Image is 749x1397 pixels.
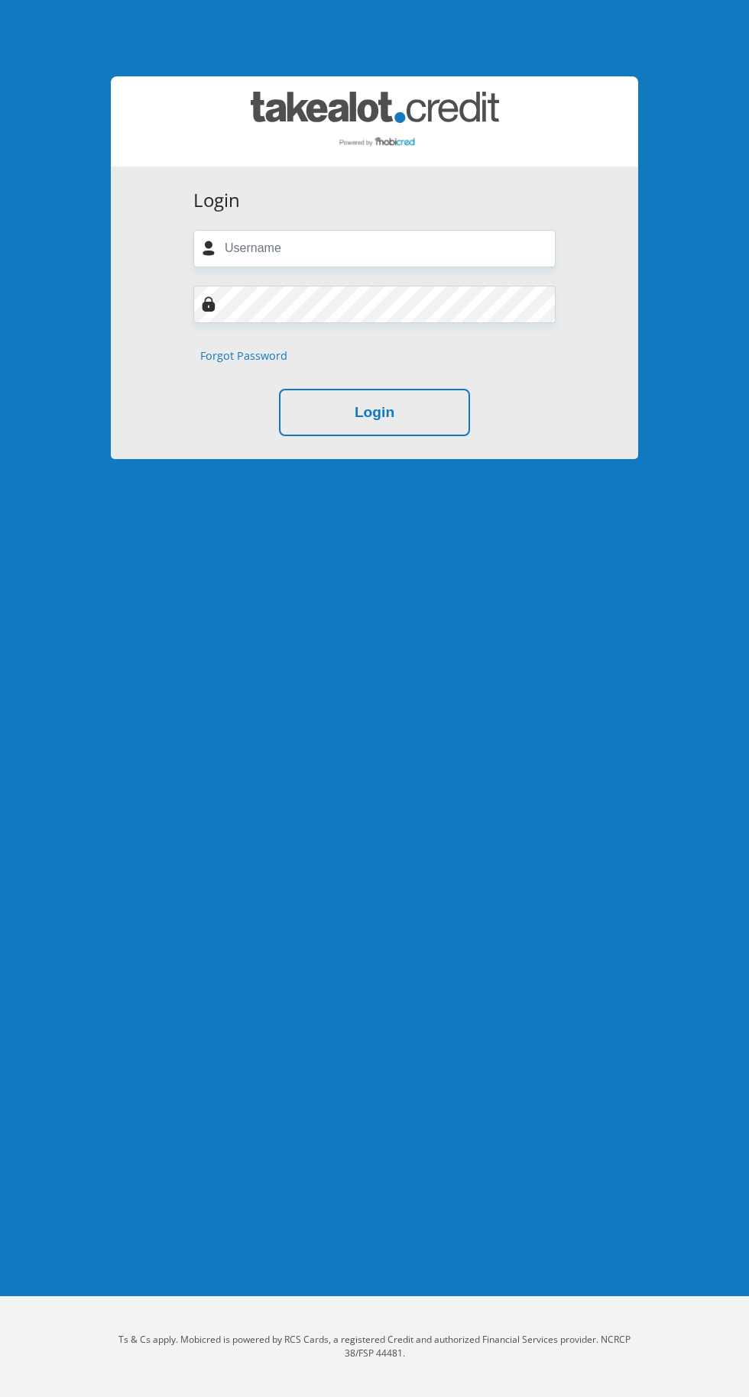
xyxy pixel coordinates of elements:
[279,389,470,437] button: Login
[251,92,499,151] img: takealot_credit logo
[201,241,216,256] img: user-icon image
[193,189,556,212] h3: Login
[201,296,216,312] img: Image
[200,348,287,364] a: Forgot Password
[111,1333,638,1360] p: Ts & Cs apply. Mobicred is powered by RCS Cards, a registered Credit and authorized Financial Ser...
[193,230,556,267] input: Username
